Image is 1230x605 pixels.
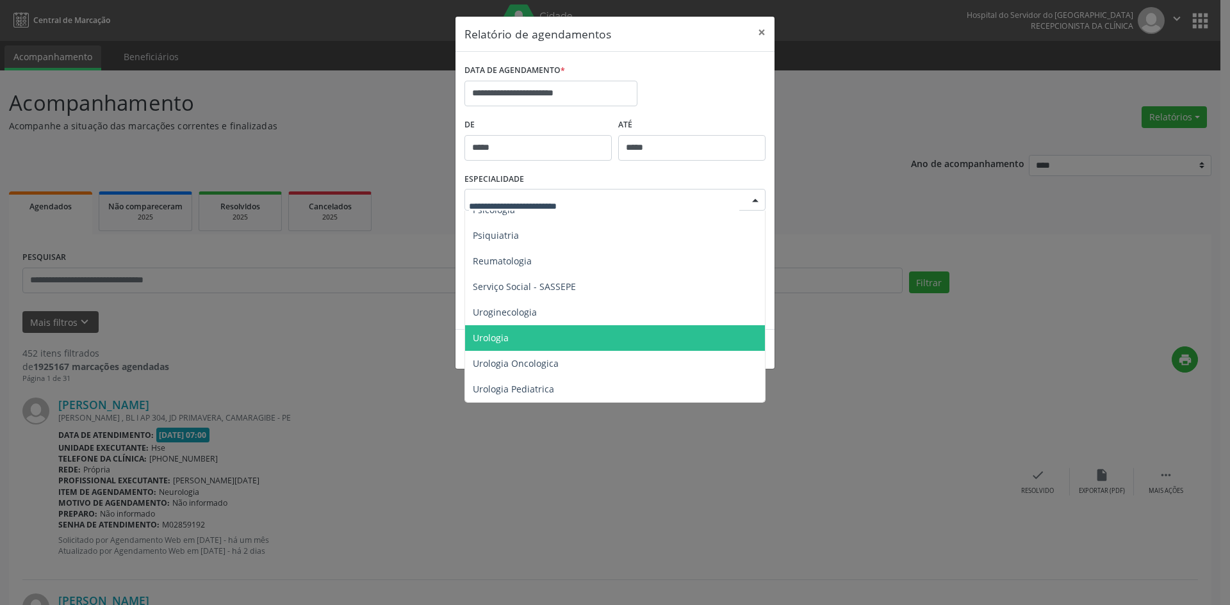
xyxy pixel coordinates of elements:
[464,61,565,81] label: DATA DE AGENDAMENTO
[473,229,519,241] span: Psiquiatria
[464,170,524,190] label: ESPECIALIDADE
[618,115,766,135] label: ATÉ
[473,306,537,318] span: Uroginecologia
[473,383,554,395] span: Urologia Pediatrica
[473,255,532,267] span: Reumatologia
[473,357,559,369] span: Urologia Oncologica
[749,17,775,48] button: Close
[464,26,611,42] h5: Relatório de agendamentos
[464,115,612,135] label: De
[473,332,509,344] span: Urologia
[473,280,576,293] span: Serviço Social - SASSEPE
